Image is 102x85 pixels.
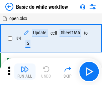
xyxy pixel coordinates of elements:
div: Sheet1!A5 [60,29,81,37]
div: 5 [25,40,30,48]
img: Skip [64,65,72,73]
div: to [84,31,88,36]
div: Update [32,29,48,37]
img: Support [80,4,85,9]
div: Skip [64,74,72,78]
img: Run All [21,65,29,73]
span: open.xlsx [9,16,27,21]
button: Run All [14,63,35,80]
div: Run All [17,74,32,78]
img: Main button [84,66,94,77]
button: Skip [57,63,78,80]
span: # 4 [16,36,21,41]
img: Settings menu [89,3,97,11]
img: Back [5,3,13,11]
div: cell [50,31,57,36]
div: Basic do while workflow [16,4,68,10]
